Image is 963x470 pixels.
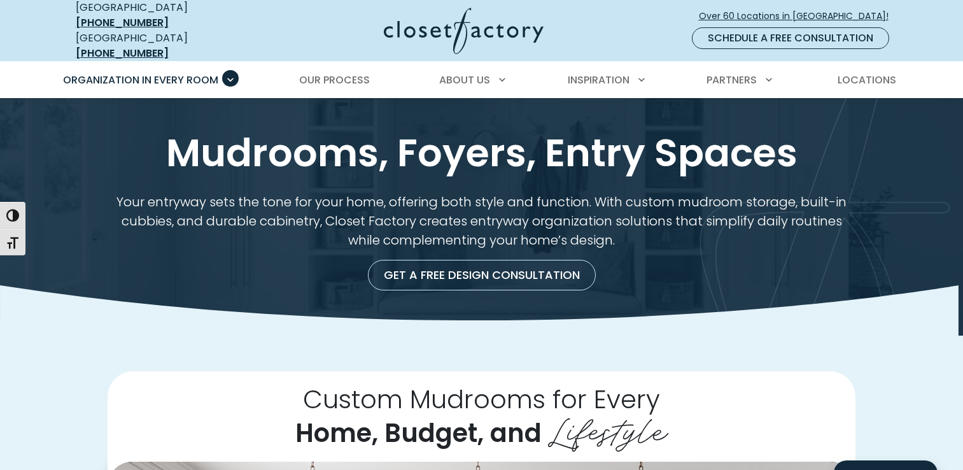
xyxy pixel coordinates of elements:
[692,27,889,49] a: Schedule a Free Consultation
[699,10,899,23] span: Over 60 Locations in [GEOGRAPHIC_DATA]!
[76,46,169,61] a: [PHONE_NUMBER]
[706,73,757,87] span: Partners
[384,8,544,54] img: Closet Factory Logo
[548,402,668,453] span: Lifestyle
[76,31,260,61] div: [GEOGRAPHIC_DATA]
[698,5,899,27] a: Over 60 Locations in [GEOGRAPHIC_DATA]!
[73,129,890,177] h1: Mudrooms, Foyers, Entry Spaces
[303,381,660,417] span: Custom Mudrooms for Every
[295,415,542,451] span: Home, Budget, and
[76,15,169,30] a: [PHONE_NUMBER]
[63,73,218,87] span: Organization in Every Room
[108,192,855,250] p: Your entryway sets the tone for your home, offering both style and function. With custom mudroom ...
[838,73,896,87] span: Locations
[368,260,596,290] a: Get a Free Design Consultation
[54,62,910,98] nav: Primary Menu
[439,73,490,87] span: About Us
[568,73,629,87] span: Inspiration
[299,73,370,87] span: Our Process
